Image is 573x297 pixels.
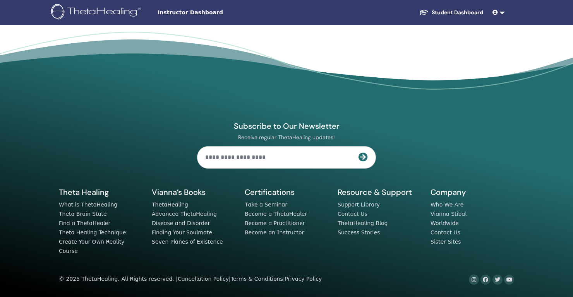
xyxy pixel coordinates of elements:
a: Become a Practitioner [245,220,305,226]
a: ThetaHealing Blog [338,220,388,226]
a: Disease and Disorder [152,220,210,226]
h5: Resource & Support [338,187,421,197]
a: Find a ThetaHealer [59,220,110,226]
a: Theta Healing Technique [59,229,126,236]
a: Success Stories [338,229,380,236]
a: Cancellation Policy [178,276,229,282]
div: © 2025 ThetaHealing. All Rights reserved. | | | [59,275,322,284]
a: Finding Your Soulmate [152,229,212,236]
a: Seven Planes of Existence [152,239,223,245]
a: Advanced ThetaHealing [152,211,217,217]
a: What is ThetaHealing [59,201,117,208]
a: Support Library [338,201,380,208]
p: Receive regular ThetaHealing updates! [197,134,376,141]
h5: Vianna’s Books [152,187,235,197]
a: Terms & Conditions [231,276,283,282]
a: Who We Are [431,201,463,208]
a: Theta Brain State [59,211,107,217]
a: Privacy Policy [285,276,322,282]
a: Contact Us [431,229,460,236]
a: Sister Sites [431,239,461,245]
a: Create Your Own Reality Course [59,239,125,254]
a: Student Dashboard [413,5,489,20]
a: Worldwide [431,220,459,226]
h5: Theta Healing [59,187,142,197]
a: Take a Seminar [245,201,287,208]
a: Vianna Stibal [431,211,467,217]
h5: Certifications [245,187,328,197]
h5: Company [431,187,514,197]
a: Become a ThetaHealer [245,211,307,217]
a: Contact Us [338,211,367,217]
img: logo.png [51,4,144,21]
h4: Subscribe to Our Newsletter [197,121,376,131]
a: Become an Instructor [245,229,304,236]
a: ThetaHealing [152,201,188,208]
img: graduation-cap-white.svg [419,9,429,15]
span: Instructor Dashboard [158,9,274,17]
